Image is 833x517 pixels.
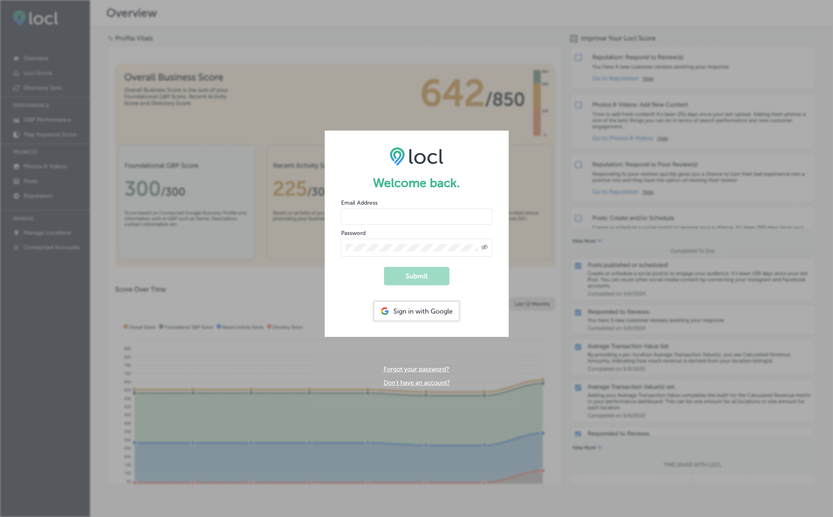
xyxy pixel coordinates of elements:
[384,366,449,373] a: Forgot your password?
[384,267,449,285] button: Submit
[341,199,377,206] label: Email Address
[374,302,459,321] div: Sign in with Google
[384,379,450,386] a: Don't have an account?
[481,244,488,251] span: Toggle password visibility
[341,176,492,190] h1: Welcome back.
[390,147,443,166] img: LOCL logo
[341,230,366,237] label: Password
